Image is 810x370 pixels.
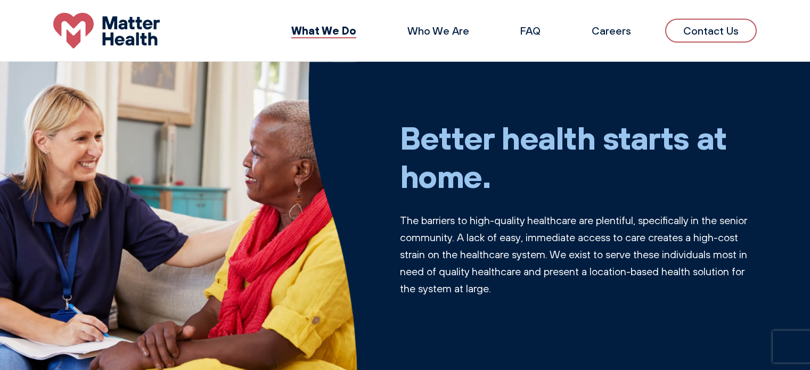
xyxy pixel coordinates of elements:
a: Careers [592,24,631,37]
a: Who We Are [407,24,469,37]
h1: Better health starts at home. [400,118,757,195]
a: Contact Us [665,19,757,43]
p: The barriers to high-quality healthcare are plentiful, specifically in the senior community. A la... [400,212,757,297]
a: What We Do [291,23,356,37]
a: FAQ [520,24,541,37]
